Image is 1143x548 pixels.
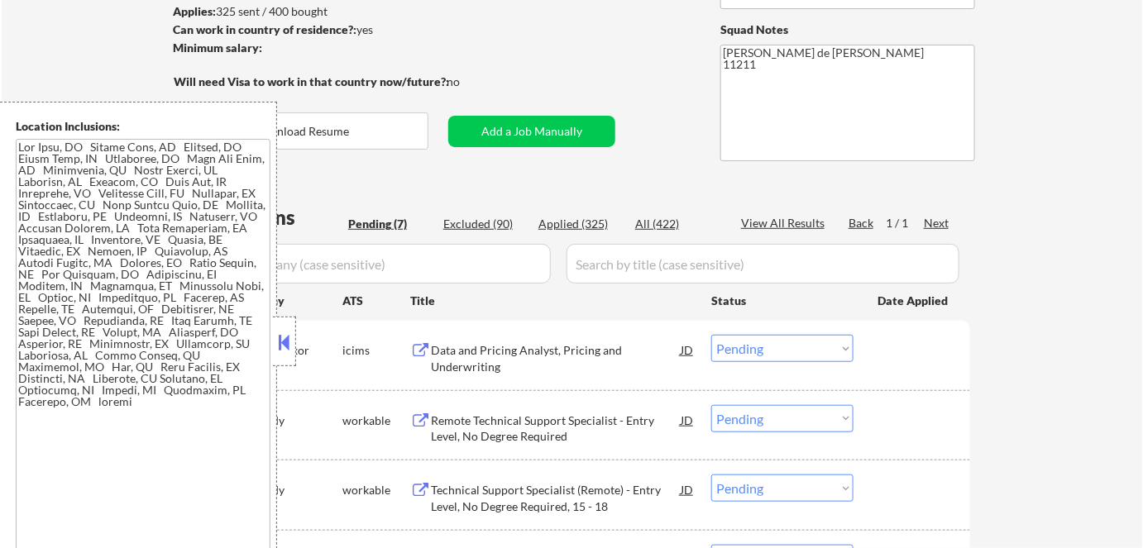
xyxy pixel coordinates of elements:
[342,342,410,359] div: icims
[348,216,431,232] div: Pending (7)
[410,293,696,309] div: Title
[538,216,621,232] div: Applied (325)
[173,3,448,20] div: 325 sent / 400 bought
[741,215,830,231] div: View All Results
[342,482,410,498] div: workable
[635,216,718,232] div: All (422)
[342,412,410,429] div: workable
[342,293,410,309] div: ATS
[173,4,216,18] strong: Applies:
[447,74,494,90] div: no
[173,41,262,55] strong: Minimum salary:
[720,21,975,38] div: Squad Notes
[443,216,526,232] div: Excluded (90)
[179,244,551,284] input: Search by company (case sensitive)
[878,293,950,309] div: Date Applied
[711,285,854,315] div: Status
[924,215,950,231] div: Next
[567,244,959,284] input: Search by title (case sensitive)
[886,215,924,231] div: 1 / 1
[679,474,696,504] div: JD
[174,112,428,150] button: Download Resume
[431,412,681,445] div: Remote Technical Support Specialist - Entry Level, No Degree Required
[679,405,696,435] div: JD
[431,342,681,374] div: Data and Pricing Analyst, Pricing and Underwriting
[448,116,615,147] button: Add a Job Manually
[431,482,681,514] div: Technical Support Specialist (Remote) - Entry Level, No Degree Required, 15 - 18
[174,74,449,88] strong: Will need Visa to work in that country now/future?:
[173,22,356,36] strong: Can work in country of residence?:
[849,215,875,231] div: Back
[679,335,696,365] div: JD
[173,21,443,38] div: yes
[16,118,270,135] div: Location Inclusions:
